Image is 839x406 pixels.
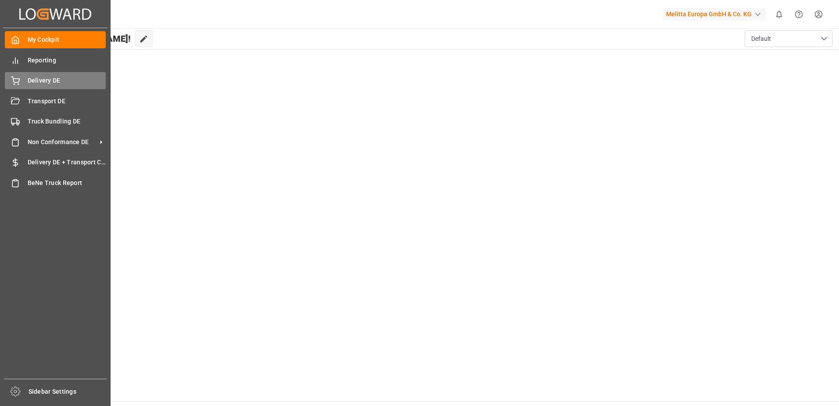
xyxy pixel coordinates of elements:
[28,35,106,44] span: My Cockpit
[5,51,106,69] a: Reporting
[5,154,106,171] a: Delivery DE + Transport Cost
[28,158,106,167] span: Delivery DE + Transport Cost
[28,117,106,126] span: Truck Bundling DE
[663,6,769,22] button: Melitta Europa GmbH & Co. KG
[28,56,106,65] span: Reporting
[5,31,106,48] a: My Cockpit
[769,4,789,24] button: show 0 new notifications
[663,8,766,21] div: Melitta Europa GmbH & Co. KG
[751,34,771,43] span: Default
[5,113,106,130] a: Truck Bundling DE
[28,97,106,106] span: Transport DE
[789,4,809,24] button: Help Center
[28,138,97,147] span: Non Conformance DE
[28,178,106,188] span: BeNe Truck Report
[36,30,131,47] span: Hello [PERSON_NAME]!
[5,72,106,89] a: Delivery DE
[29,387,107,396] span: Sidebar Settings
[5,92,106,109] a: Transport DE
[5,174,106,191] a: BeNe Truck Report
[745,30,832,47] button: open menu
[28,76,106,85] span: Delivery DE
